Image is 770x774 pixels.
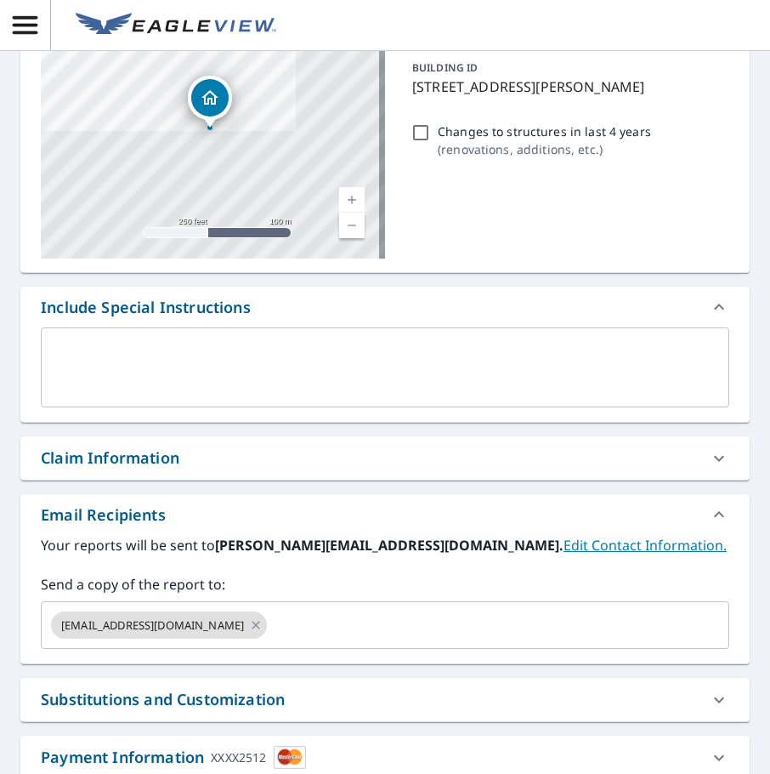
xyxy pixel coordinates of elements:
span: [EMAIL_ADDRESS][DOMAIN_NAME] [51,617,254,634]
div: Substitutions and Customization [20,678,750,721]
p: BUILDING ID [412,60,478,75]
div: Substitutions and Customization [41,688,285,711]
div: Email Recipients [41,504,166,526]
div: Claim Information [41,447,179,470]
div: Claim Information [20,436,750,480]
div: Dropped pin, building 1, Residential property, 1002 W 12th St Brady, TX 76825 [188,76,232,128]
p: ( renovations, additions, etc. ) [438,140,651,158]
img: cardImage [274,746,306,769]
b: [PERSON_NAME][EMAIL_ADDRESS][DOMAIN_NAME]. [215,536,563,555]
a: Current Level 17, Zoom Out [339,213,365,238]
label: Your reports will be sent to [41,535,729,555]
div: Include Special Instructions [20,287,750,327]
div: [EMAIL_ADDRESS][DOMAIN_NAME] [51,612,267,639]
label: Send a copy of the report to: [41,574,729,595]
p: [STREET_ADDRESS][PERSON_NAME] [412,77,722,97]
div: Email Recipients [20,494,750,535]
a: EV Logo [65,3,286,48]
a: EditContactInfo [563,536,727,555]
a: Current Level 17, Zoom In [339,187,365,213]
div: XXXX2512 [211,746,266,769]
p: Changes to structures in last 4 years [438,122,651,140]
div: Include Special Instructions [41,296,251,319]
div: Payment Information [41,746,306,769]
img: EV Logo [76,13,276,38]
